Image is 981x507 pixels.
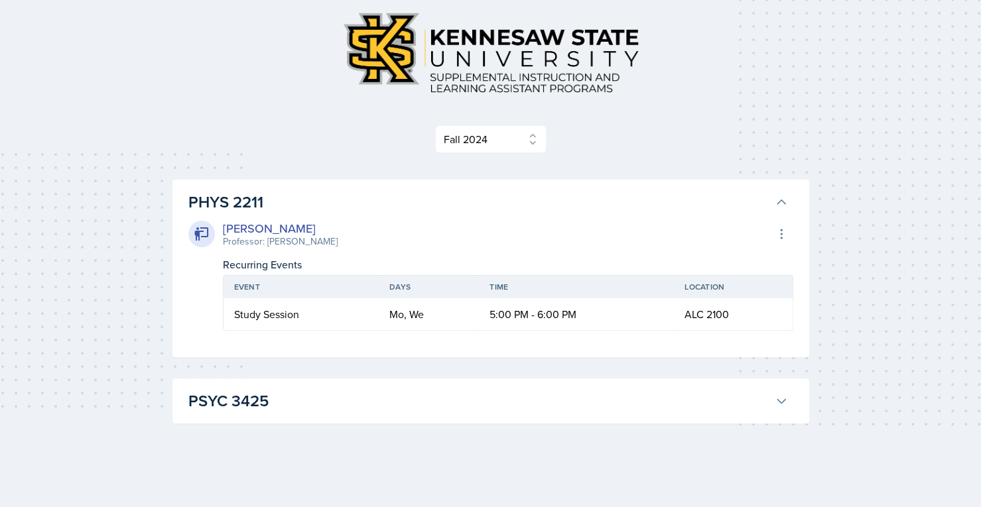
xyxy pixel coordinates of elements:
[223,235,338,249] div: Professor: [PERSON_NAME]
[188,389,769,413] h3: PSYC 3425
[379,298,479,330] td: Mo, We
[674,276,792,298] th: Location
[234,306,368,322] div: Study Session
[223,219,338,237] div: [PERSON_NAME]
[186,386,791,416] button: PSYC 3425
[332,1,650,104] img: Kennesaw State University
[479,298,674,330] td: 5:00 PM - 6:00 PM
[479,276,674,298] th: Time
[223,256,793,272] div: Recurring Events
[224,276,379,298] th: Event
[379,276,479,298] th: Days
[186,188,791,217] button: PHYS 2211
[685,307,729,321] span: ALC 2100
[188,190,769,214] h3: PHYS 2211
